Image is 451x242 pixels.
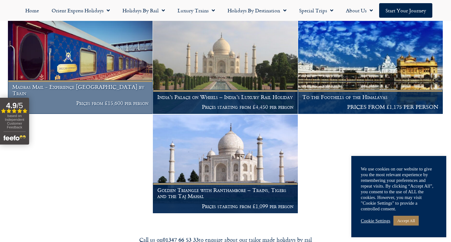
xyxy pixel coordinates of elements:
[153,16,298,115] a: India’s Palace on Wheels – India’s Luxury Rail Holiday Prices starting from £4,450 per person
[45,3,116,18] a: Orient Express Holidays
[379,3,432,18] a: Start your Journey
[361,218,390,224] a: Cookie Settings
[340,3,379,18] a: About Us
[157,203,293,209] p: Prices starting from £1,099 per person
[8,16,153,115] a: Madras Mail - Experience [GEOGRAPHIC_DATA] by Train Prices from £15,600 per person
[12,84,148,96] h1: Madras Mail - Experience [GEOGRAPHIC_DATA] by Train
[221,3,293,18] a: Holidays by Destination
[157,187,293,199] h1: Golden Triangle with Ranthambore – Trains, Tigers and the Taj Mahal
[302,104,438,110] p: PRICES FROM £1,175 PER PERSON
[157,94,293,100] h1: India’s Palace on Wheels – India’s Luxury Rail Holiday
[157,104,293,110] p: Prices starting from £4,450 per person
[19,3,45,18] a: Home
[302,94,438,100] h1: To the Foothills of the Himalayas
[116,3,171,18] a: Holidays by Rail
[361,166,437,212] div: We use cookies on our website to give you the most relevant experience by remembering your prefer...
[393,216,419,226] a: Accept All
[153,115,298,214] a: Golden Triangle with Ranthambore – Trains, Tigers and the Taj Mahal Prices starting from £1,099 p...
[293,3,340,18] a: Special Trips
[3,3,448,18] nav: Menu
[298,16,443,115] a: To the Foothills of the Himalayas PRICES FROM £1,175 PER PERSON
[171,3,221,18] a: Luxury Trains
[12,100,148,106] p: Prices from £15,600 per person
